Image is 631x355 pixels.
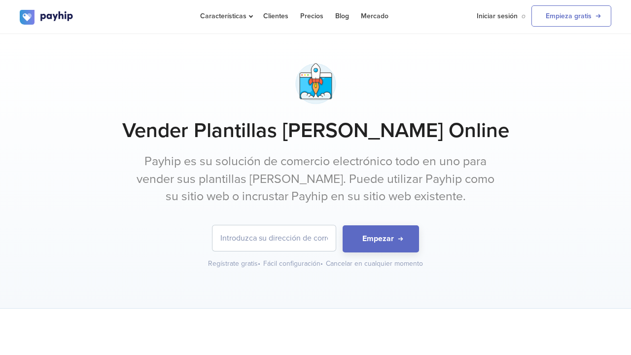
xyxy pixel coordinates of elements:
[212,225,336,251] input: Introduzca su dirección de correo electrónico
[208,259,261,269] div: Regístrate gratis
[291,59,341,108] img: app-launch-meat5lrvmxc07mbv4fvvrf5.png
[258,259,260,268] span: •
[200,12,251,20] span: Características
[326,259,423,269] div: Cancelar en cualquier momento
[343,225,419,252] button: Empezar
[20,10,74,25] img: logo.svg
[20,118,611,143] h1: Vender Plantillas [PERSON_NAME] Online
[320,259,323,268] span: •
[131,153,500,206] p: Payhip es su solución de comercio electrónico todo en uno para vender sus plantillas [PERSON_NAME...
[263,259,324,269] div: Fácil configuración
[531,5,611,27] a: Empieza gratis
